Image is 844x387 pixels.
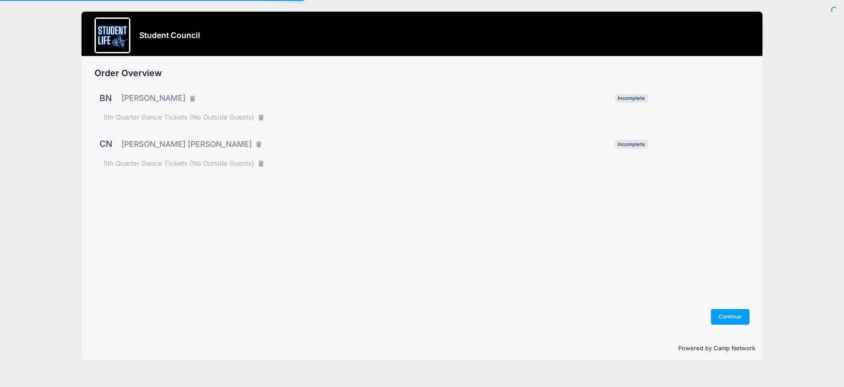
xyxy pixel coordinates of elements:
p: Powered by Camp Network [89,344,755,353]
span: Incomplete [615,94,648,103]
span: 5th Quarter Dance Tickets (No Outside Guests) [103,112,254,122]
span: [PERSON_NAME] [121,92,185,104]
span: 5th Quarter Dance Tickets (No Outside Guests) [103,159,254,168]
span: Incomplete [615,140,648,148]
div: BN [95,87,117,109]
h3: Student Council [139,30,200,40]
h2: Order Overview [95,68,749,78]
button: Continue [711,309,749,324]
div: CN [95,133,117,155]
span: [PERSON_NAME] [PERSON_NAME] [121,138,252,150]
